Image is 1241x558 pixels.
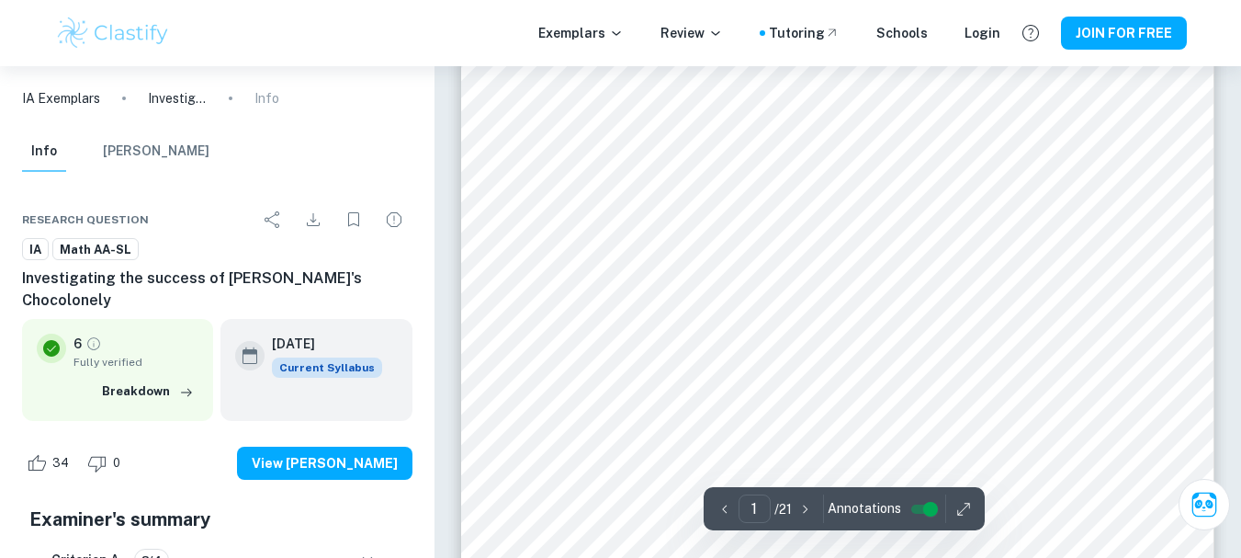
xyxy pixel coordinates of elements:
button: Breakdown [97,378,198,405]
div: Bookmark [335,201,372,238]
h5: Examiner's summary [29,506,405,533]
a: IA Exemplars [22,88,100,108]
div: Report issue [376,201,412,238]
a: Math AA-SL [52,238,139,261]
button: Ask Clai [1179,479,1230,530]
button: Help and Feedback [1015,17,1046,49]
a: Login [965,23,1000,43]
span: Current Syllabus [272,358,382,378]
span: IA [23,241,48,259]
p: / 21 [774,499,792,519]
button: JOIN FOR FREE [1061,17,1187,50]
span: 0 [103,454,130,473]
div: This exemplar is based on the current syllabus. Feel free to refer to it for inspiration/ideas wh... [272,358,382,378]
div: Like [22,449,79,478]
a: Grade fully verified [85,336,102,352]
div: Share [254,201,291,238]
h6: [DATE] [272,334,367,354]
button: [PERSON_NAME] [103,131,209,172]
span: Fully verified [73,354,198,370]
p: Investigating the success of [PERSON_NAME]'s Chocolonely [148,88,207,108]
p: Review [660,23,723,43]
button: Info [22,131,66,172]
p: Exemplars [538,23,624,43]
a: Tutoring [769,23,840,43]
span: Math AA-SL [53,241,138,259]
p: 6 [73,334,82,354]
button: View [PERSON_NAME] [237,447,412,480]
h6: Investigating the success of [PERSON_NAME]'s Chocolonely [22,268,412,312]
span: Annotations [828,499,901,518]
span: 34 [42,454,79,473]
div: Dislike [83,449,130,478]
p: Info [254,88,279,108]
div: Download [295,201,332,238]
a: Schools [876,23,928,43]
a: IA [22,238,49,261]
span: Research question [22,211,149,228]
img: Clastify logo [55,15,172,51]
